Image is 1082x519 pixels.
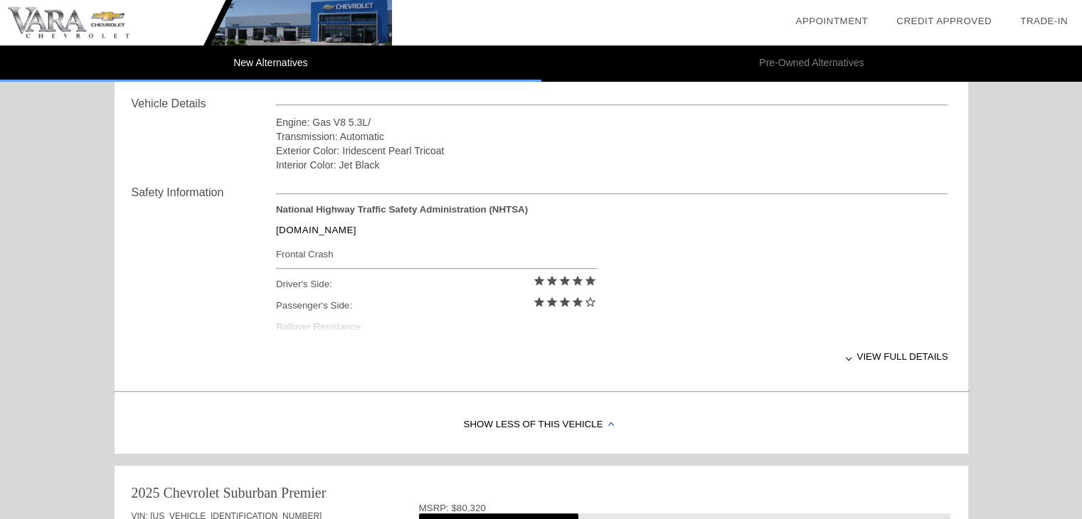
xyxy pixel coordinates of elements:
[276,158,948,172] div: Interior Color: Jet Black
[132,483,278,503] div: 2025 Chevrolet Suburban
[419,503,951,513] div: MSRP: $80,320
[115,397,968,454] div: Show Less of this Vehicle
[533,296,546,309] i: star
[276,129,948,144] div: Transmission: Automatic
[1020,16,1068,26] a: Trade-In
[533,274,546,287] i: star
[276,225,356,235] a: [DOMAIN_NAME]
[281,483,326,503] div: Premier
[276,204,528,215] strong: National Highway Traffic Safety Administration (NHTSA)
[896,16,992,26] a: Credit Approved
[795,16,868,26] a: Appointment
[276,274,597,295] div: Driver's Side:
[546,274,558,287] i: star
[584,296,597,309] i: star_border
[558,274,571,287] i: star
[546,296,558,309] i: star
[571,296,584,309] i: star
[276,295,597,316] div: Passenger's Side:
[584,274,597,287] i: star
[276,245,597,263] div: Frontal Crash
[276,339,948,374] div: View full details
[558,296,571,309] i: star
[276,115,948,129] div: Engine: Gas V8 5.3L/
[276,144,948,158] div: Exterior Color: Iridescent Pearl Tricoat
[132,184,276,201] div: Safety Information
[132,95,276,112] div: Vehicle Details
[571,274,584,287] i: star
